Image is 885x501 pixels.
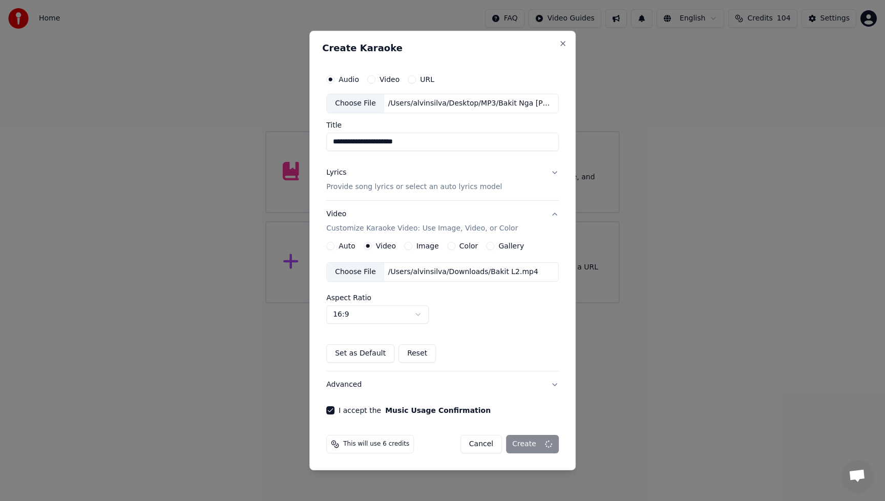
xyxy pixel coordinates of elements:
[343,440,409,448] span: This will use 6 credits
[384,98,558,109] div: /Users/alvinsilva/Desktop/MP3/Bakit Nga [PERSON_NAME] Kita - [PERSON_NAME] ([PERSON_NAME] COVER).mp3
[339,407,491,414] label: I accept the
[376,242,396,249] label: Video
[326,344,394,363] button: Set as Default
[459,242,478,249] label: Color
[322,44,563,53] h2: Create Karaoke
[339,242,355,249] label: Auto
[326,371,559,398] button: Advanced
[498,242,524,249] label: Gallery
[385,407,491,414] button: I accept the
[339,76,359,83] label: Audio
[326,182,502,192] p: Provide song lyrics or select an auto lyrics model
[380,76,399,83] label: Video
[326,201,559,242] button: VideoCustomize Karaoke Video: Use Image, Video, or Color
[398,344,436,363] button: Reset
[327,263,384,281] div: Choose File
[326,209,518,234] div: Video
[420,76,434,83] label: URL
[326,168,346,178] div: Lyrics
[416,242,439,249] label: Image
[326,223,518,234] p: Customize Karaoke Video: Use Image, Video, or Color
[460,435,502,453] button: Cancel
[326,294,559,301] label: Aspect Ratio
[326,121,559,129] label: Title
[384,267,542,277] div: /Users/alvinsilva/Downloads/Bakit L2.mp4
[326,242,559,371] div: VideoCustomize Karaoke Video: Use Image, Video, or Color
[327,94,384,113] div: Choose File
[326,159,559,200] button: LyricsProvide song lyrics or select an auto lyrics model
